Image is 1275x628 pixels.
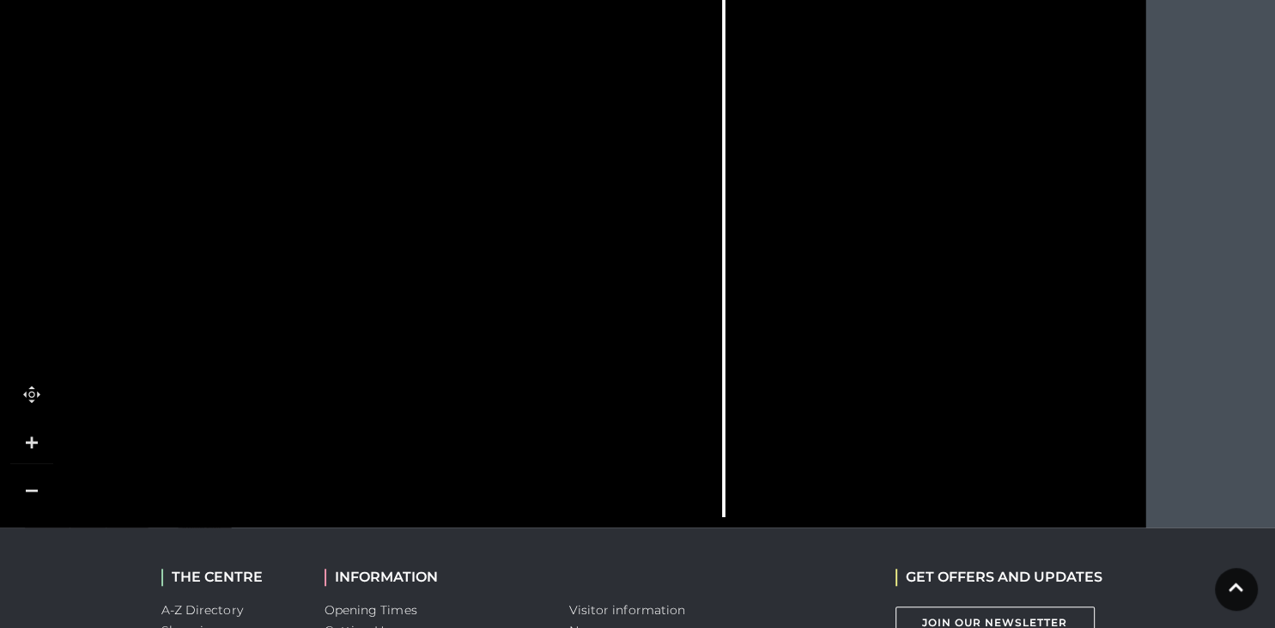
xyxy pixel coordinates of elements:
a: A-Z Directory [161,602,243,618]
h2: INFORMATION [325,569,543,585]
h2: THE CENTRE [161,569,299,585]
a: Visitor information [569,602,686,618]
a: Opening Times [325,602,417,618]
h2: GET OFFERS AND UPDATES [896,569,1102,585]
